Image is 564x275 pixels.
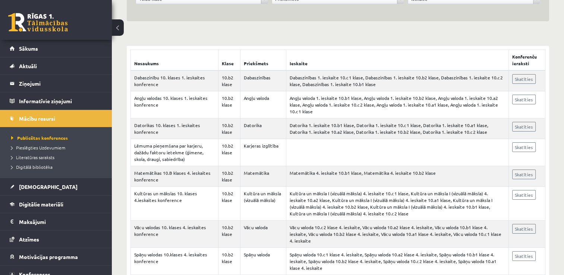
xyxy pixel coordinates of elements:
legend: Maksājumi [19,213,103,230]
span: Motivācijas programma [19,253,78,260]
a: Motivācijas programma [10,248,103,265]
th: Konferenču ieraksti [508,50,545,71]
td: Datorikas 10. klases 1. ieskaites konference [131,118,218,139]
th: Ieskaite [286,50,508,71]
td: Vācu valoda 10.c2 klase 4. ieskaite, Vācu valoda 10.a2 klase 4. ieskaite, Vācu valoda 10.b1 klase... [286,221,508,248]
td: Kultūra un māksla I (vizuālā māksla) 4. ieskaite 10.c1 klase, Kultūra un māksla I (vizuālā māksla... [286,187,508,221]
span: Atzīmes [19,236,39,243]
td: Spāņu valoda 10.c1 klase 4. ieskaite, Spāņu valoda 10.a2 klase 4. ieskaite, Spāņu valoda 10.b1 kl... [286,248,508,275]
td: 10.b2 klase [218,118,240,139]
td: Angļu valodas 10. klases 1. ieskaites konference [131,91,218,118]
td: Vācu valoda [240,221,286,248]
a: Skatīties [512,190,536,200]
td: Dabaszinības 1. ieskaite 10.c1 klase, Dabaszinības 1. ieskaite 10.b2 klase, Dabaszinības 1. ieska... [286,70,508,91]
td: Spāņu valodas 10.klases 4. ieskaites konference [131,248,218,275]
td: Matemātika [240,166,286,187]
legend: Ziņojumi [19,75,103,92]
td: 10.b2 klase [218,91,240,118]
th: Priekšmets [240,50,286,71]
td: Dabaszinības [240,70,286,91]
td: 10.b2 klase [218,248,240,275]
td: Angļu valoda [240,91,286,118]
span: Digitālie materiāli [19,201,63,208]
a: Skatīties [512,224,536,234]
td: Matemātikas 10.B klases 4. ieskaites konference [131,166,218,187]
a: Skatīties [512,122,536,132]
span: Publicētas konferences [11,135,68,141]
a: [DEMOGRAPHIC_DATA] [10,178,103,195]
a: Aktuāli [10,57,103,75]
a: Skatīties [512,170,536,179]
a: Literatūras saraksts [11,154,104,161]
th: Klase [218,50,240,71]
td: 10.b2 klase [218,166,240,187]
th: Nosaukums [131,50,218,71]
td: 10.b2 klase [218,139,240,166]
a: Skatīties [512,74,536,84]
span: Digitālā bibliotēka [11,164,53,170]
a: Skatīties [512,251,536,261]
span: Aktuāli [19,63,37,69]
td: 10.b2 klase [218,221,240,248]
td: Karjeras izglītība [240,139,286,166]
a: Rīgas 1. Tālmācības vidusskola [8,13,68,32]
td: Datorika [240,118,286,139]
td: 10.b2 klase [218,187,240,221]
a: Mācību resursi [10,110,103,127]
a: Digitālie materiāli [10,196,103,213]
a: Maksājumi [10,213,103,230]
a: Pieslēgties Uzdevumiem [11,144,104,151]
span: [DEMOGRAPHIC_DATA] [19,183,78,190]
span: Sākums [19,45,38,52]
td: Lēmuma pieņemšana par karjeru, dažādu faktoru ietekme (ģimene, skola, draugi, sabiedrība) [131,139,218,166]
a: Sākums [10,40,103,57]
td: Datorika 1. ieskaite 10.b1 klase, Datorika 1. ieskaite 10.c1 klase, Datorika 1. ieskaite 10.a1 kl... [286,118,508,139]
td: Dabaszinību 10. klases 1. ieskaites konference [131,70,218,91]
td: Angļu valoda 1. ieskaite 10.b1 klase, Angļu valoda 1. ieskaite 10.b2 klase, Angļu valoda 1. ieska... [286,91,508,118]
td: Spāņu valoda [240,248,286,275]
legend: Informatīvie ziņojumi [19,92,103,110]
span: Pieslēgties Uzdevumiem [11,145,65,151]
a: Skatīties [512,95,536,104]
a: Skatīties [512,142,536,152]
td: 10.b2 klase [218,70,240,91]
td: Vācu valodas 10. klases 4. ieskaites konference [131,221,218,248]
td: Kultūra un māksla (vizuālā māksla) [240,187,286,221]
td: Kultūras un mākslas 10. klases 4.ieskaites konference [131,187,218,221]
span: Mācību resursi [19,115,55,122]
span: Literatūras saraksts [11,154,54,160]
a: Publicētas konferences [11,135,104,141]
a: Atzīmes [10,231,103,248]
a: Informatīvie ziņojumi [10,92,103,110]
a: Digitālā bibliotēka [11,164,104,170]
td: Matemātika 4. ieskaite 10.b1 klase, Matemātika 4. ieskaite 10.b2 klase [286,166,508,187]
a: Ziņojumi [10,75,103,92]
